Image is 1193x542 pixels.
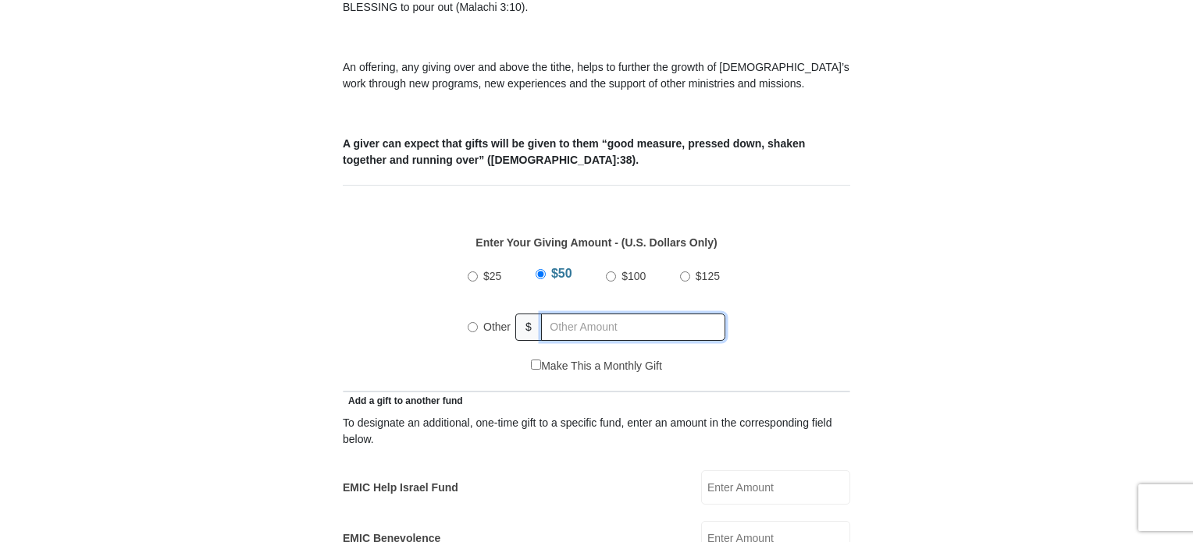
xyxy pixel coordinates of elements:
[551,267,572,280] span: $50
[343,137,805,166] b: A giver can expect that gifts will be given to them “good measure, pressed down, shaken together ...
[515,314,542,341] span: $
[696,270,720,282] span: $125
[343,59,850,92] p: An offering, any giving over and above the tithe, helps to further the growth of [DEMOGRAPHIC_DAT...
[483,270,501,282] span: $25
[475,236,717,249] strong: Enter Your Giving Amount - (U.S. Dollars Only)
[343,415,850,448] div: To designate an additional, one-time gift to a specific fund, enter an amount in the correspondin...
[621,270,646,282] span: $100
[531,358,662,374] label: Make This a Monthly Gift
[343,395,463,406] span: Add a gift to another fund
[531,360,541,370] input: Make This a Monthly Gift
[483,321,511,333] span: Other
[541,314,725,341] input: Other Amount
[343,480,458,496] label: EMIC Help Israel Fund
[701,470,850,505] input: Enter Amount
